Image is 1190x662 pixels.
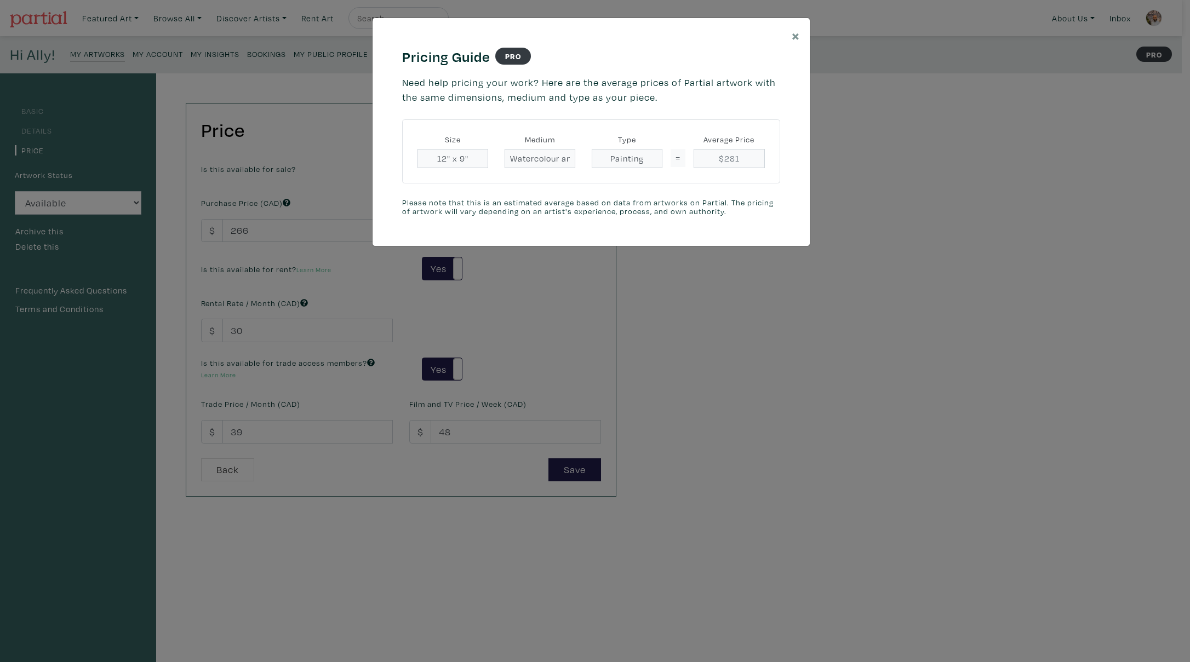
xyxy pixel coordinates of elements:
[417,135,488,144] h6: Size
[592,135,662,144] h6: Type
[402,198,780,216] small: Please note that this is an estimated average based on data from artworks on Partial. The pricing...
[694,135,764,144] h6: Average Price
[792,26,800,45] span: ×
[402,75,780,105] p: Need help pricing your work? Here are the average prices of Partial artwork with the same dimensi...
[402,48,490,65] h4: Pricing Guide
[782,18,810,53] button: Close
[495,48,531,65] strong: PRO
[505,135,575,144] h6: Medium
